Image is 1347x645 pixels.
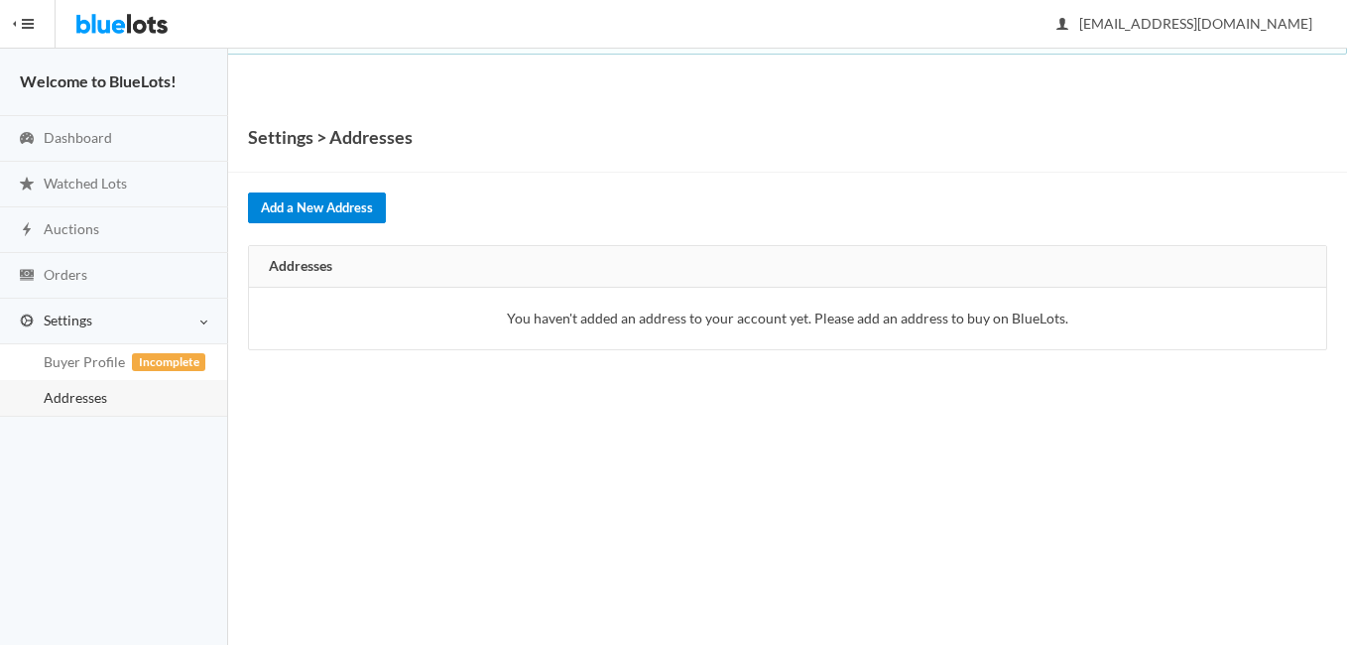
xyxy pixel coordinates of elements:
center: You haven't added an address to your account yet. Please add an address to buy on BlueLots. [269,308,1306,330]
span: Auctions [44,220,99,237]
span: Addresses [44,389,107,406]
ion-icon: flash [17,221,37,240]
div: Addresses [249,246,1326,288]
ion-icon: cog [17,313,37,331]
a: Add a New Address [248,193,386,223]
span: Settings [44,312,92,328]
span: [EMAIL_ADDRESS][DOMAIN_NAME] [1057,15,1312,32]
ion-icon: speedometer [17,130,37,149]
ion-icon: person [1052,16,1072,35]
span: Buyer Profile [44,353,125,370]
span: Incomplete [132,353,205,371]
ion-icon: star [17,176,37,194]
h1: Settings > Addresses [248,122,413,152]
strong: Welcome to BlueLots! [20,71,177,90]
span: Orders [44,266,87,283]
ion-icon: cash [17,267,37,286]
span: Watched Lots [44,175,127,192]
span: Dashboard [44,129,112,146]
